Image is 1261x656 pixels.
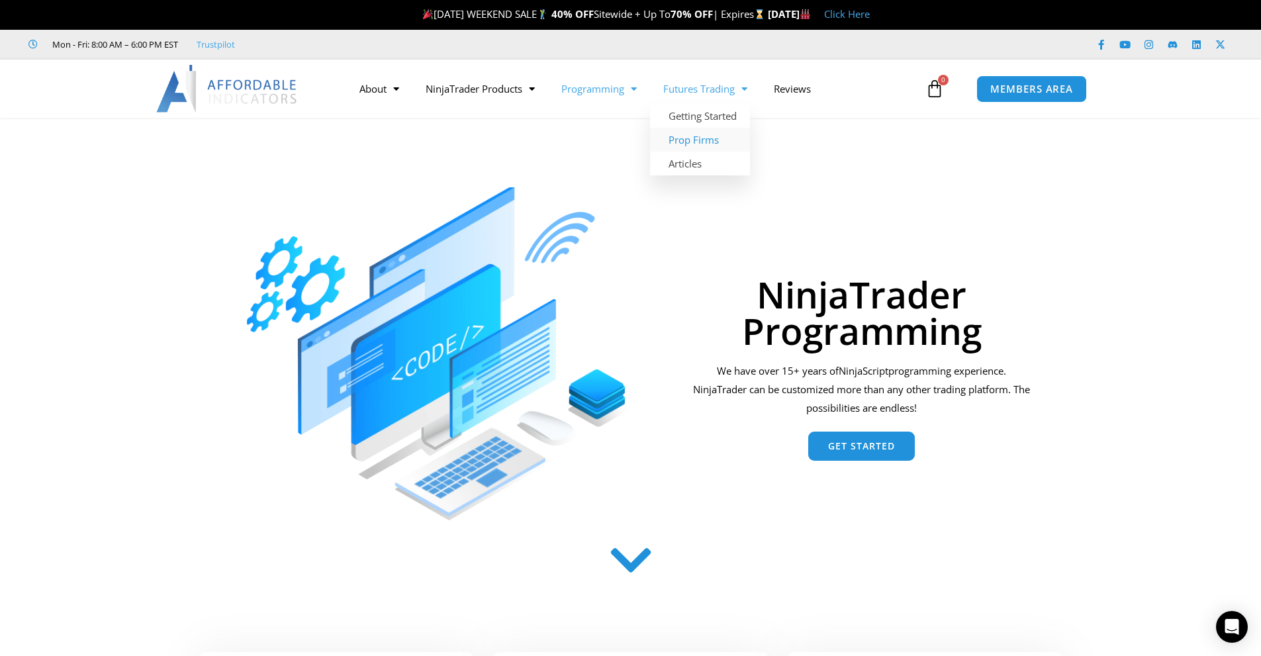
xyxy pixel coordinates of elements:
[671,7,713,21] strong: 70% OFF
[49,36,178,52] span: Mon - Fri: 8:00 AM – 6:00 PM EST
[420,7,767,21] span: [DATE] WEEKEND SALE Sitewide + Up To | Expires
[800,9,810,19] img: 🏭
[976,75,1087,103] a: MEMBERS AREA
[990,84,1073,94] span: MEMBERS AREA
[650,104,750,175] ul: Futures Trading
[412,73,548,104] a: NinjaTrader Products
[828,442,895,451] span: Get Started
[537,9,547,19] img: 🏌️‍♂️
[247,187,630,520] img: programming 1 | Affordable Indicators – NinjaTrader
[1216,611,1248,643] div: Open Intercom Messenger
[768,7,811,21] strong: [DATE]
[689,362,1034,418] div: We have over 15+ years of
[346,73,412,104] a: About
[839,364,888,377] span: NinjaScript
[693,364,1030,414] span: programming experience. NinjaTrader can be customized more than any other trading platform. The p...
[650,104,750,128] a: Getting Started
[197,36,235,52] a: Trustpilot
[755,9,765,19] img: ⌛
[824,7,870,21] a: Click Here
[938,75,949,85] span: 0
[548,73,650,104] a: Programming
[156,65,299,113] img: LogoAI | Affordable Indicators – NinjaTrader
[346,73,922,104] nav: Menu
[808,432,915,461] a: Get Started
[650,152,750,175] a: Articles
[689,276,1034,349] h1: NinjaTrader Programming
[650,128,750,152] a: Prop Firms
[906,70,964,108] a: 0
[761,73,824,104] a: Reviews
[650,73,761,104] a: Futures Trading
[551,7,594,21] strong: 40% OFF
[423,9,433,19] img: 🎉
